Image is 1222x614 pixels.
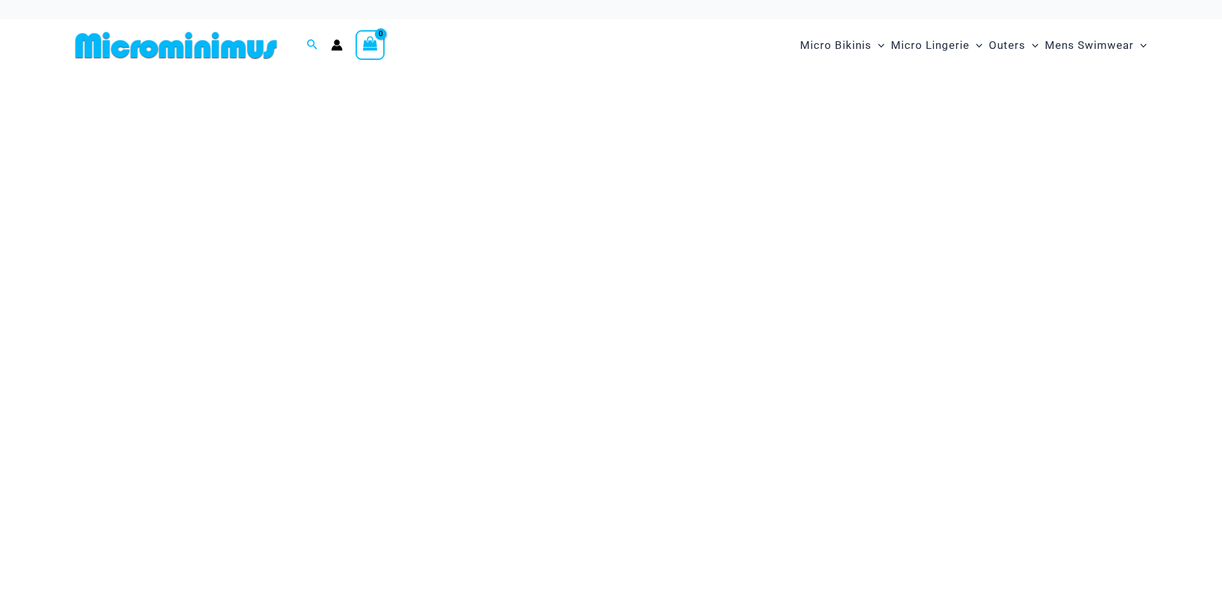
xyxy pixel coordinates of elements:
a: Search icon link [307,37,318,53]
span: Menu Toggle [1026,29,1038,62]
a: Mens SwimwearMenu ToggleMenu Toggle [1042,26,1150,65]
a: Micro LingerieMenu ToggleMenu Toggle [888,26,986,65]
span: Mens Swimwear [1045,29,1134,62]
span: Micro Bikinis [800,29,872,62]
a: Micro BikinisMenu ToggleMenu Toggle [797,26,888,65]
span: Menu Toggle [872,29,884,62]
a: OutersMenu ToggleMenu Toggle [986,26,1042,65]
span: Menu Toggle [1134,29,1147,62]
a: Account icon link [331,39,343,51]
span: Menu Toggle [969,29,982,62]
a: View Shopping Cart, empty [356,30,385,60]
nav: Site Navigation [795,24,1152,67]
span: Micro Lingerie [891,29,969,62]
img: MM SHOP LOGO FLAT [70,31,282,60]
span: Outers [989,29,1026,62]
